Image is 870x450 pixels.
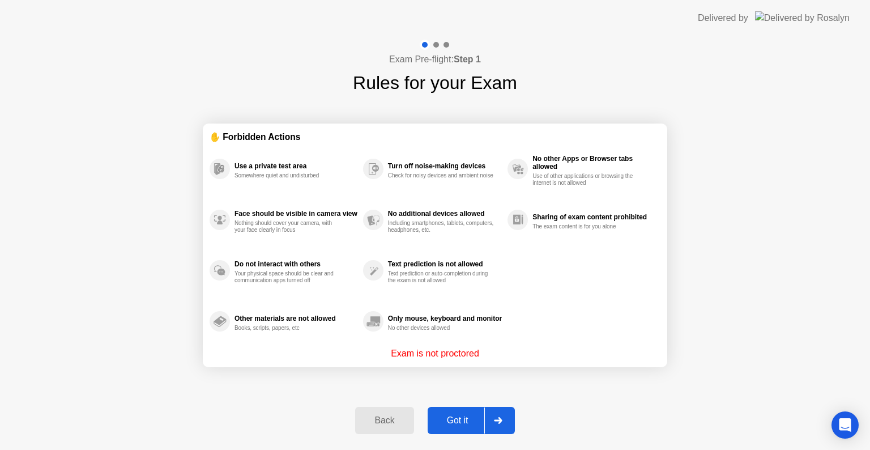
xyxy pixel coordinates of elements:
div: Text prediction is not allowed [388,260,502,268]
div: Got it [431,415,484,426]
div: Turn off noise-making devices [388,162,502,170]
div: Text prediction or auto-completion during the exam is not allowed [388,270,495,284]
button: Back [355,407,413,434]
div: Books, scripts, papers, etc [234,325,342,332]
div: The exam content is for you alone [532,223,639,230]
div: Use of other applications or browsing the internet is not allowed [532,173,639,186]
div: No additional devices allowed [388,210,502,218]
div: Do not interact with others [234,260,357,268]
p: Exam is not proctored [391,347,479,360]
div: ✋ Forbidden Actions [210,130,660,143]
b: Step 1 [454,54,481,64]
div: Delivered by [698,11,748,25]
div: Open Intercom Messenger [831,411,859,439]
button: Got it [428,407,515,434]
h4: Exam Pre-flight: [389,53,481,66]
div: Nothing should cover your camera, with your face clearly in focus [234,220,342,234]
div: No other Apps or Browser tabs allowed [532,155,655,171]
div: Check for noisy devices and ambient noise [388,172,495,179]
div: Sharing of exam content prohibited [532,213,655,221]
img: Delivered by Rosalyn [755,11,850,24]
div: Other materials are not allowed [234,315,357,322]
div: Your physical space should be clear and communication apps turned off [234,270,342,284]
div: Somewhere quiet and undisturbed [234,172,342,179]
div: Use a private test area [234,162,357,170]
div: Including smartphones, tablets, computers, headphones, etc. [388,220,495,234]
div: Back [359,415,410,426]
div: Only mouse, keyboard and monitor [388,315,502,322]
h1: Rules for your Exam [353,69,517,96]
div: No other devices allowed [388,325,495,332]
div: Face should be visible in camera view [234,210,357,218]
